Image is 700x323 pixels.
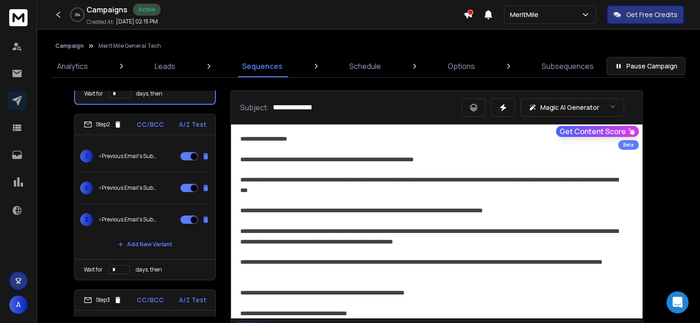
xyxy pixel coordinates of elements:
[626,10,677,19] p: Get Free Credits
[349,61,381,72] p: Schedule
[9,295,28,314] button: A
[55,42,84,50] button: Campaign
[84,296,122,304] div: Step 3
[149,55,181,77] a: Leads
[87,18,114,26] p: Created At:
[75,12,80,17] p: 0 %
[542,61,594,72] p: Subsequences
[344,55,387,77] a: Schedule
[666,291,688,313] div: Open Intercom Messenger
[74,114,216,280] li: Step2CC/BCCA/Z Test1<Previous Email's Subject>2<Previous Email's Subject>3<Previous Email's Subje...
[618,140,639,150] div: Beta
[536,55,599,77] a: Subsequences
[179,295,206,305] p: A/Z Test
[556,126,639,137] button: Get Content Score
[52,55,93,77] a: Analytics
[98,42,161,50] p: Merit Mile General Tech
[137,120,164,129] p: CC/BCC
[155,61,175,72] p: Leads
[80,181,93,194] span: 2
[87,4,127,15] h1: Campaigns
[57,61,88,72] p: Analytics
[607,57,685,75] button: Pause Campaign
[242,61,283,72] p: Sequences
[448,61,475,72] p: Options
[137,295,164,305] p: CC/BCC
[237,55,288,77] a: Sequences
[136,90,162,97] p: days, then
[84,266,103,273] p: Wait for
[607,6,684,24] button: Get Free Credits
[98,153,157,160] p: <Previous Email's Subject>
[84,120,122,129] div: Step 2
[98,184,157,192] p: <Previous Email's Subject>
[240,102,269,113] p: Subject:
[110,235,179,254] button: Add New Variant
[179,120,206,129] p: A/Z Test
[84,90,103,97] p: Wait for
[80,213,93,226] span: 3
[442,55,480,77] a: Options
[98,216,157,223] p: <Previous Email's Subject>
[80,150,93,163] span: 1
[136,266,162,273] p: days, then
[521,98,624,117] button: Magic AI Generator
[116,18,158,25] p: [DATE] 02:15 PM
[540,103,599,112] p: Magic AI Generator
[133,4,161,16] div: Active
[510,10,542,19] p: MeritMile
